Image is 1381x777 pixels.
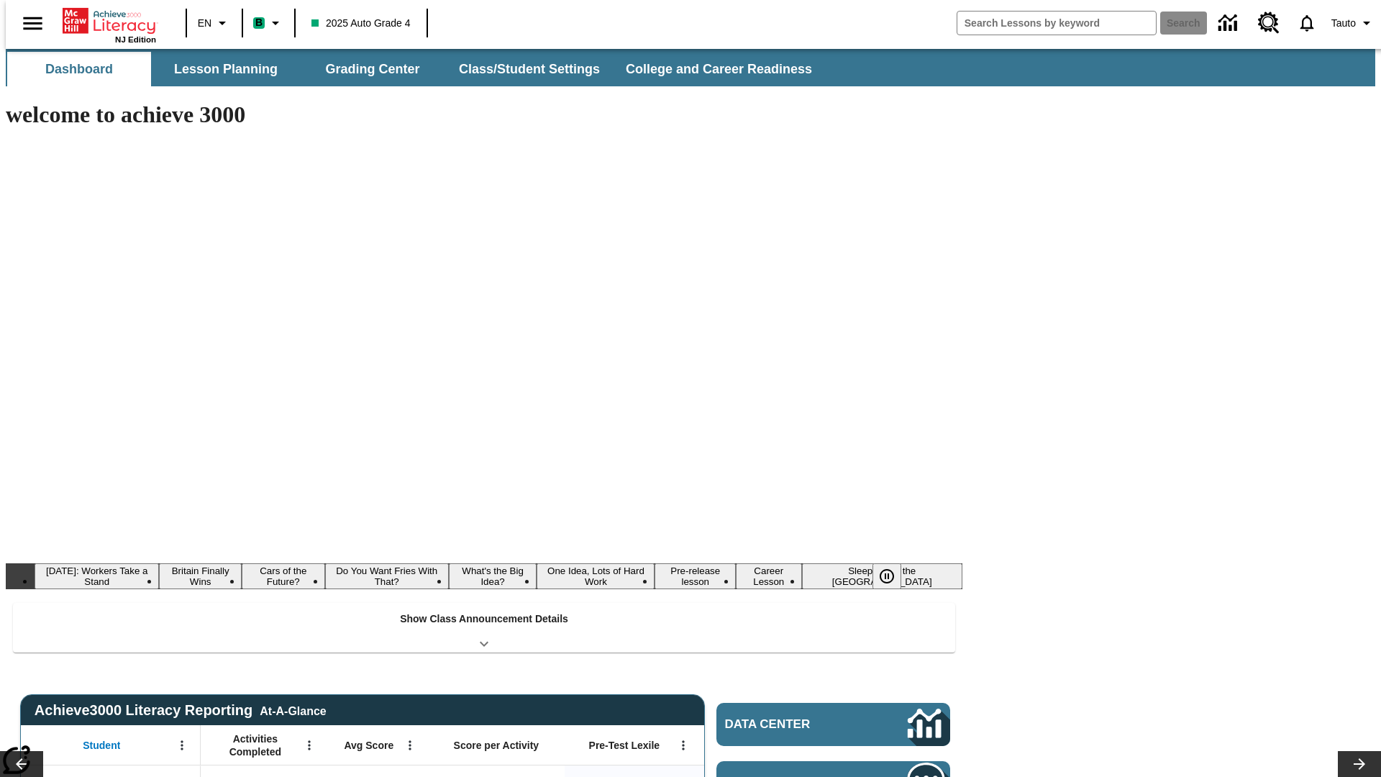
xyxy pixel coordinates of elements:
a: Notifications [1288,4,1326,42]
button: Profile/Settings [1326,10,1381,36]
button: Slide 6 One Idea, Lots of Hard Work [537,563,655,589]
button: Slide 1 Labor Day: Workers Take a Stand [35,563,159,589]
span: Data Center [725,717,860,732]
div: Show Class Announcement Details [13,603,955,653]
button: Slide 7 Pre-release lesson [655,563,736,589]
h1: welcome to achieve 3000 [6,101,962,128]
p: Show Class Announcement Details [400,612,568,627]
span: Activities Completed [208,732,303,758]
button: Lesson carousel, Next [1338,751,1381,777]
button: Slide 2 Britain Finally Wins [159,563,241,589]
button: Slide 5 What's the Big Idea? [449,563,537,589]
span: EN [198,16,211,31]
span: Achieve3000 Literacy Reporting [35,702,327,719]
div: SubNavbar [6,49,1375,86]
button: Slide 3 Cars of the Future? [242,563,325,589]
button: Open Menu [298,735,320,756]
div: Home [63,5,156,44]
span: B [255,14,263,32]
button: Open Menu [673,735,694,756]
button: Open Menu [399,735,421,756]
button: Lesson Planning [154,52,298,86]
span: Pre-Test Lexile [589,739,660,752]
button: Slide 8 Career Lesson [736,563,802,589]
button: Open Menu [171,735,193,756]
button: Grading Center [301,52,445,86]
button: Slide 4 Do You Want Fries With That? [325,563,449,589]
button: Pause [872,563,901,589]
a: Data Center [716,703,950,746]
input: search field [957,12,1156,35]
button: Class/Student Settings [447,52,611,86]
span: Tauto [1331,16,1356,31]
div: SubNavbar [6,52,825,86]
span: Student [83,739,120,752]
div: At-A-Glance [260,702,326,718]
span: 2025 Auto Grade 4 [311,16,411,31]
div: Pause [872,563,916,589]
button: Boost Class color is mint green. Change class color [247,10,290,36]
span: Score per Activity [454,739,539,752]
button: College and Career Readiness [614,52,824,86]
button: Open side menu [12,2,54,45]
a: Data Center [1210,4,1249,43]
span: Avg Score [344,739,393,752]
button: Slide 9 Sleepless in the Animal Kingdom [802,563,962,589]
button: Language: EN, Select a language [191,10,237,36]
a: Resource Center, Will open in new tab [1249,4,1288,42]
a: Home [63,6,156,35]
button: Dashboard [7,52,151,86]
span: NJ Edition [115,35,156,44]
